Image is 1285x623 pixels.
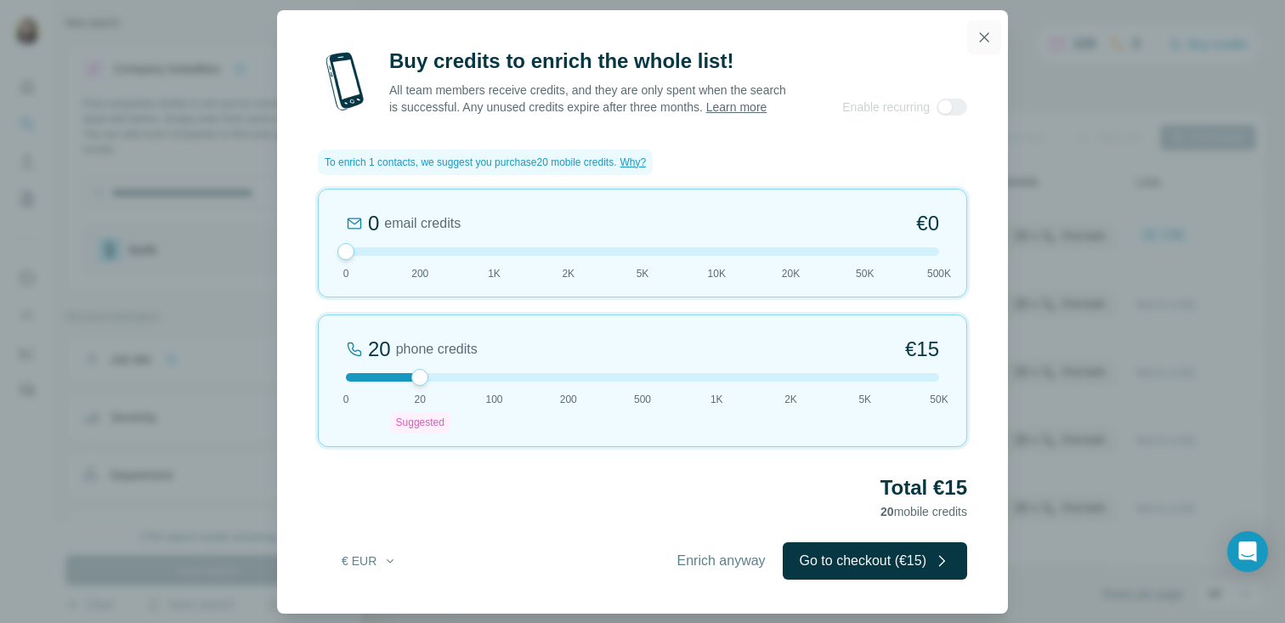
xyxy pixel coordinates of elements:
span: 50K [930,392,948,407]
span: €0 [916,210,939,237]
span: 2K [784,392,797,407]
button: Go to checkout (€15) [783,542,967,580]
div: Suggested [391,412,450,433]
span: Enable recurring [842,99,930,116]
span: phone credits [396,339,478,360]
span: €15 [905,336,939,363]
span: 5K [637,266,649,281]
span: 20K [782,266,800,281]
span: To enrich 1 contacts, we suggest you purchase 20 mobile credits . [325,155,617,170]
div: Open Intercom Messenger [1227,531,1268,572]
span: 500K [927,266,951,281]
span: 20 [415,392,426,407]
a: Learn more [706,100,767,114]
span: email credits [384,213,461,234]
div: 20 [368,336,391,363]
span: Enrich anyway [677,551,766,571]
h2: Total €15 [318,474,967,501]
span: 0 [343,266,349,281]
img: mobile-phone [318,48,372,116]
button: Enrich anyway [660,542,783,580]
span: 200 [560,392,577,407]
span: 1K [488,266,501,281]
button: € EUR [330,546,409,576]
p: All team members receive credits, and they are only spent when the search is successful. Any unus... [389,82,788,116]
span: Why? [620,156,647,168]
span: 0 [343,392,349,407]
span: 50K [856,266,874,281]
span: 20 [880,505,894,518]
span: 10K [708,266,726,281]
span: 200 [411,266,428,281]
span: 5K [858,392,871,407]
span: 2K [562,266,575,281]
span: 100 [485,392,502,407]
span: mobile credits [880,505,967,518]
span: 500 [634,392,651,407]
div: 0 [368,210,379,237]
span: 1K [710,392,723,407]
